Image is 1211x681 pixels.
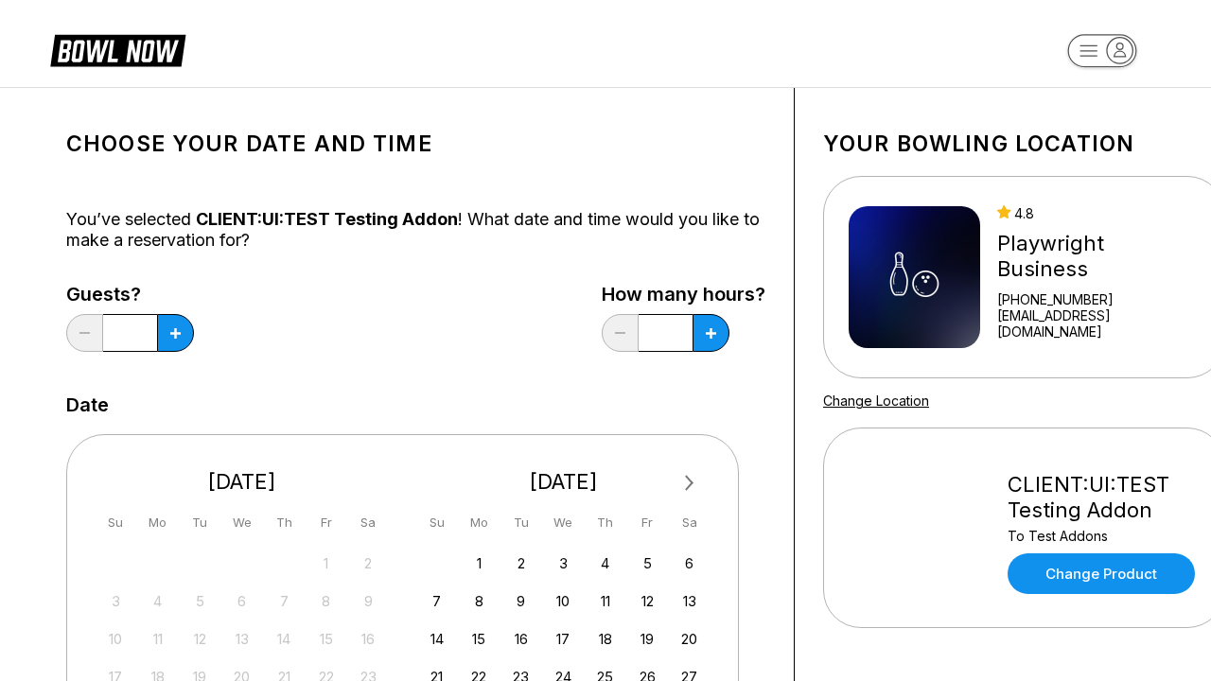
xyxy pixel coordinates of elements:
div: Choose Monday, September 8th, 2025 [466,588,492,614]
div: Choose Tuesday, September 16th, 2025 [508,626,534,652]
div: Th [592,510,618,535]
div: Choose Wednesday, September 3rd, 2025 [551,550,576,576]
div: Choose Tuesday, September 2nd, 2025 [508,550,534,576]
div: Not available Friday, August 15th, 2025 [313,626,339,652]
div: Not available Friday, August 1st, 2025 [313,550,339,576]
div: Fr [635,510,660,535]
div: Su [103,510,129,535]
div: Not available Wednesday, August 13th, 2025 [229,626,254,652]
div: To Test Addons [1008,528,1200,544]
span: CLIENT:UI:TEST Testing Addon [196,209,458,229]
div: Fr [313,510,339,535]
div: Not available Saturday, August 16th, 2025 [356,626,381,652]
div: Th [272,510,297,535]
div: Not available Monday, August 11th, 2025 [145,626,170,652]
div: Choose Saturday, September 6th, 2025 [676,550,702,576]
div: Choose Wednesday, September 17th, 2025 [551,626,576,652]
div: CLIENT:UI:TEST Testing Addon [1008,472,1200,523]
div: 4.8 [997,205,1200,221]
a: Change Location [823,393,929,409]
div: Su [424,510,449,535]
div: Tu [508,510,534,535]
div: Not available Wednesday, August 6th, 2025 [229,588,254,614]
div: Not available Saturday, August 2nd, 2025 [356,550,381,576]
div: Choose Friday, September 12th, 2025 [635,588,660,614]
div: Not available Monday, August 4th, 2025 [145,588,170,614]
div: [DATE] [417,469,711,495]
div: [PHONE_NUMBER] [997,291,1200,307]
div: Not available Thursday, August 14th, 2025 [272,626,297,652]
div: Not available Tuesday, August 5th, 2025 [187,588,213,614]
div: Not available Tuesday, August 12th, 2025 [187,626,213,652]
div: Tu [187,510,213,535]
div: Choose Thursday, September 18th, 2025 [592,626,618,652]
h1: Choose your Date and time [66,131,765,157]
div: Choose Thursday, September 11th, 2025 [592,588,618,614]
div: Not available Saturday, August 9th, 2025 [356,588,381,614]
div: Choose Sunday, September 14th, 2025 [424,626,449,652]
div: You’ve selected ! What date and time would you like to make a reservation for? [66,209,765,251]
div: Choose Thursday, September 4th, 2025 [592,550,618,576]
a: [EMAIL_ADDRESS][DOMAIN_NAME] [997,307,1200,340]
div: Choose Saturday, September 20th, 2025 [676,626,702,652]
div: Choose Wednesday, September 10th, 2025 [551,588,576,614]
div: Choose Saturday, September 13th, 2025 [676,588,702,614]
div: Mo [466,510,492,535]
button: Next Month [675,468,705,498]
div: Choose Sunday, September 7th, 2025 [424,588,449,614]
div: Choose Tuesday, September 9th, 2025 [508,588,534,614]
div: [DATE] [96,469,389,495]
div: Not available Sunday, August 10th, 2025 [103,626,129,652]
a: Change Product [1008,553,1195,594]
div: Choose Monday, September 15th, 2025 [466,626,492,652]
div: Choose Monday, September 1st, 2025 [466,550,492,576]
div: Playwright Business [997,231,1200,282]
div: Choose Friday, September 19th, 2025 [635,626,660,652]
img: CLIENT:UI:TEST Testing Addon [849,457,991,599]
label: How many hours? [602,284,765,305]
div: Not available Friday, August 8th, 2025 [313,588,339,614]
div: Not available Thursday, August 7th, 2025 [272,588,297,614]
div: Sa [676,510,702,535]
div: We [229,510,254,535]
div: Sa [356,510,381,535]
div: Mo [145,510,170,535]
label: Guests? [66,284,194,305]
img: Playwright Business [849,206,980,348]
div: We [551,510,576,535]
div: Choose Friday, September 5th, 2025 [635,550,660,576]
div: Not available Sunday, August 3rd, 2025 [103,588,129,614]
label: Date [66,394,109,415]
